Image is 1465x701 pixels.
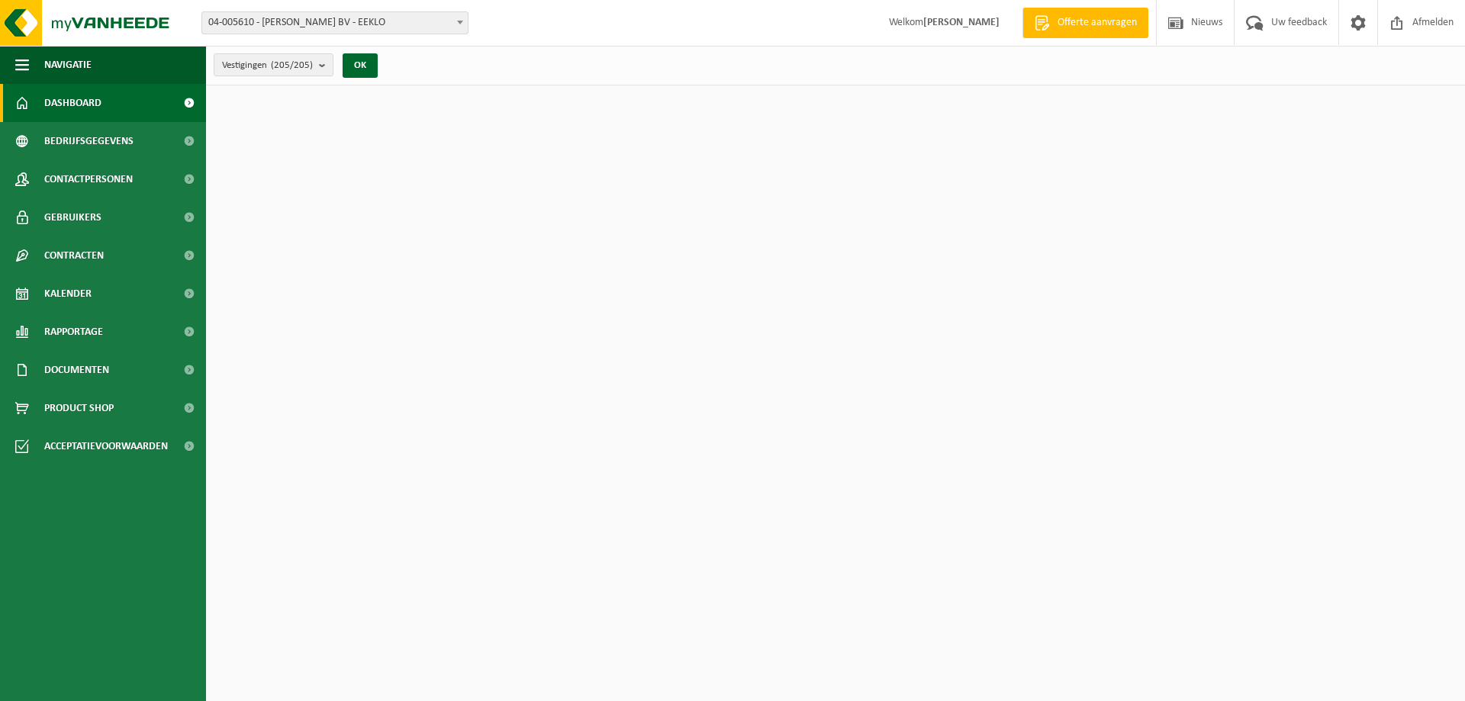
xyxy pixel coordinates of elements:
[923,17,1000,28] strong: [PERSON_NAME]
[44,46,92,84] span: Navigatie
[44,389,114,427] span: Product Shop
[44,84,101,122] span: Dashboard
[44,351,109,389] span: Documenten
[214,53,333,76] button: Vestigingen(205/205)
[44,236,104,275] span: Contracten
[44,160,133,198] span: Contactpersonen
[1054,15,1141,31] span: Offerte aanvragen
[201,11,468,34] span: 04-005610 - ELIAS VANDEVOORDE BV - EEKLO
[222,54,313,77] span: Vestigingen
[44,427,168,465] span: Acceptatievoorwaarden
[343,53,378,78] button: OK
[271,60,313,70] count: (205/205)
[1022,8,1148,38] a: Offerte aanvragen
[44,313,103,351] span: Rapportage
[44,275,92,313] span: Kalender
[44,198,101,236] span: Gebruikers
[44,122,134,160] span: Bedrijfsgegevens
[202,12,468,34] span: 04-005610 - ELIAS VANDEVOORDE BV - EEKLO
